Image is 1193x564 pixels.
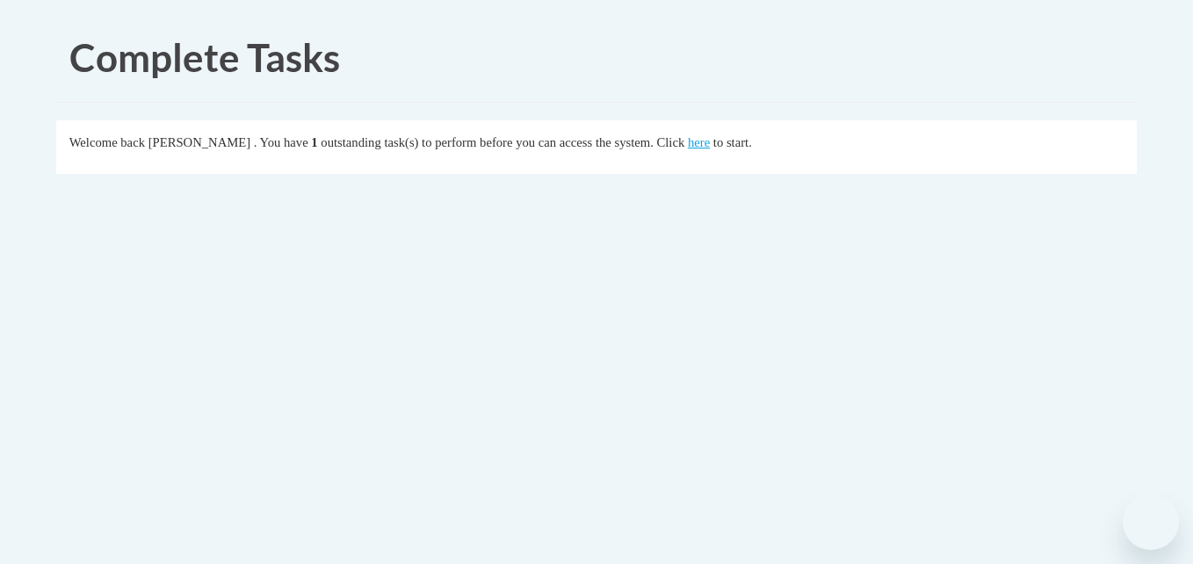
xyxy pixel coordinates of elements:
span: 1 [311,135,317,149]
span: Complete Tasks [69,34,340,80]
span: [PERSON_NAME] [148,135,250,149]
iframe: Button to launch messaging window [1123,494,1179,550]
a: here [688,135,710,149]
span: . You have [254,135,308,149]
span: outstanding task(s) to perform before you can access the system. Click [321,135,684,149]
span: to start. [713,135,752,149]
span: Welcome back [69,135,145,149]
